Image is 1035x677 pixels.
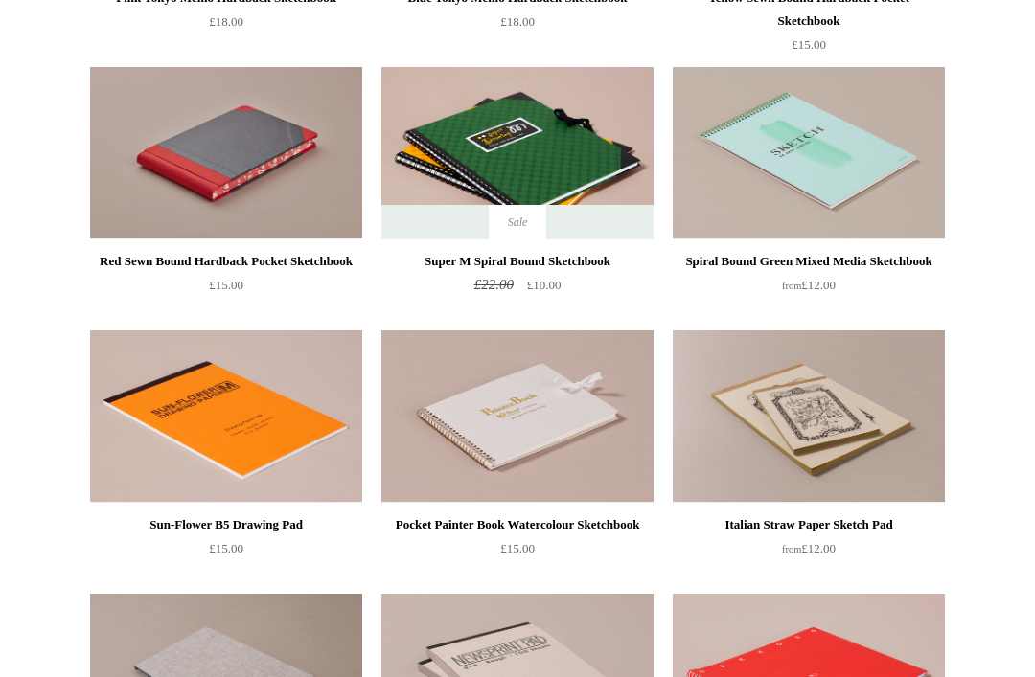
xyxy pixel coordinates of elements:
span: £15.00 [792,37,826,52]
img: Sun-Flower B5 Drawing Pad [90,330,362,503]
a: Italian Straw Paper Sketch Pad Italian Straw Paper Sketch Pad [673,330,945,503]
span: £10.00 [527,278,562,292]
div: Spiral Bound Green Mixed Media Sketchbook [678,250,940,273]
img: Spiral Bound Green Mixed Media Sketchbook [673,67,945,239]
span: £22.00 [474,277,514,292]
span: £15.00 [209,278,243,292]
img: Super M Spiral Bound Sketchbook [381,67,654,239]
div: Pocket Painter Book Watercolour Sketchbook [386,513,649,536]
a: Super M Spiral Bound Sketchbook Super M Spiral Bound Sketchbook Sale [381,67,654,239]
a: Sun-Flower B5 Drawing Pad £15.00 [90,513,362,592]
a: Red Sewn Bound Hardback Pocket Sketchbook Red Sewn Bound Hardback Pocket Sketchbook [90,67,362,239]
div: Red Sewn Bound Hardback Pocket Sketchbook [95,250,357,273]
span: £12.00 [782,278,836,292]
span: from [782,544,801,554]
span: £12.00 [782,541,836,555]
div: Sun-Flower B5 Drawing Pad [95,513,357,536]
a: Italian Straw Paper Sketch Pad from£12.00 [673,513,945,592]
span: £18.00 [500,14,535,29]
div: Super M Spiral Bound Sketchbook [386,250,649,273]
a: Sun-Flower B5 Drawing Pad Sun-Flower B5 Drawing Pad [90,330,362,503]
a: Pocket Painter Book Watercolour Sketchbook Pocket Painter Book Watercolour Sketchbook [381,330,654,503]
a: Spiral Bound Green Mixed Media Sketchbook Spiral Bound Green Mixed Media Sketchbook [673,67,945,239]
a: Pocket Painter Book Watercolour Sketchbook £15.00 [381,513,654,592]
img: Red Sewn Bound Hardback Pocket Sketchbook [90,67,362,239]
span: £15.00 [500,541,535,555]
span: Sale [489,205,547,239]
a: Red Sewn Bound Hardback Pocket Sketchbook £15.00 [90,250,362,328]
span: £18.00 [209,14,243,29]
a: Spiral Bound Green Mixed Media Sketchbook from£12.00 [673,250,945,328]
img: Pocket Painter Book Watercolour Sketchbook [381,330,654,503]
span: from [782,281,801,291]
span: £15.00 [209,541,243,555]
div: Italian Straw Paper Sketch Pad [678,513,940,536]
a: Super M Spiral Bound Sketchbook £22.00 £10.00 [381,250,654,328]
img: Italian Straw Paper Sketch Pad [673,330,945,503]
